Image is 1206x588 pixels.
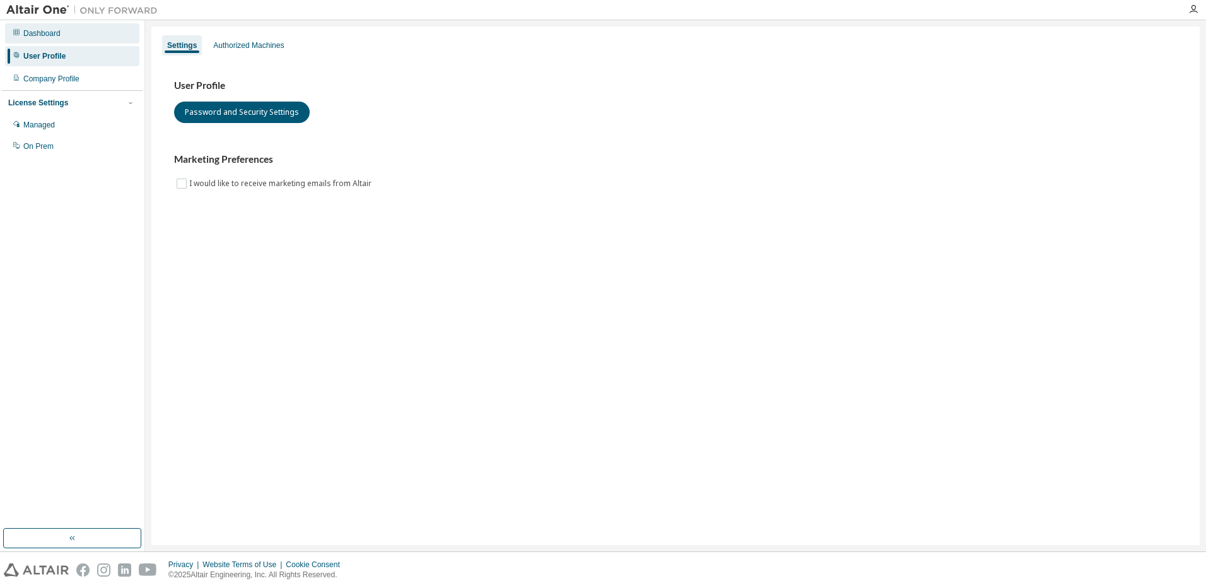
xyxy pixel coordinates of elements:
h3: User Profile [174,79,1177,92]
img: instagram.svg [97,563,110,577]
img: Altair One [6,4,164,16]
div: Privacy [168,560,202,570]
img: altair_logo.svg [4,563,69,577]
div: Managed [23,120,55,130]
div: Cookie Consent [286,560,347,570]
label: I would like to receive marketing emails from Altair [189,176,374,191]
div: On Prem [23,141,54,151]
div: Authorized Machines [213,40,284,50]
div: Website Terms of Use [202,560,286,570]
img: linkedin.svg [118,563,131,577]
img: youtube.svg [139,563,157,577]
img: facebook.svg [76,563,90,577]
div: License Settings [8,98,68,108]
div: Dashboard [23,28,61,38]
button: Password and Security Settings [174,102,310,123]
h3: Marketing Preferences [174,153,1177,166]
div: Company Profile [23,74,79,84]
div: Settings [167,40,197,50]
p: © 2025 Altair Engineering, Inc. All Rights Reserved. [168,570,348,580]
div: User Profile [23,51,66,61]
